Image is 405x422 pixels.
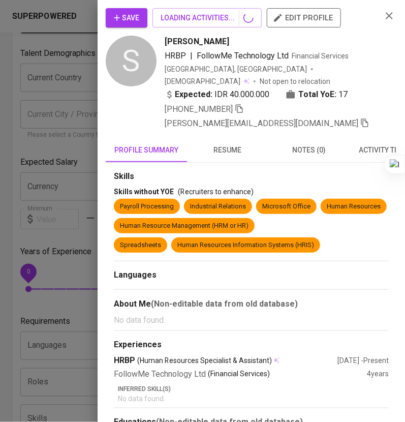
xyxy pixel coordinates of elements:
[175,88,212,101] b: Expected:
[114,171,389,183] div: Skills
[114,314,389,326] p: No data found.
[106,36,157,86] div: S
[260,76,330,86] p: Not open to relocation
[165,36,229,48] span: [PERSON_NAME]
[208,369,270,380] p: (Financial Services)
[367,369,389,380] div: 4 years
[298,88,336,101] b: Total YoE:
[120,240,161,250] div: Spreadsheets
[112,144,181,157] span: profile summary
[267,13,341,21] a: edit profile
[120,202,174,212] div: Payroll Processing
[114,269,389,281] div: Languages
[193,144,262,157] span: resume
[114,339,389,351] div: Experiences
[137,355,272,366] span: (Human Resources Specialist & Assistant)
[165,104,233,114] span: [PHONE_NUMBER]
[114,188,174,196] span: Skills without YOE
[275,11,333,24] span: edit profile
[165,64,307,74] div: [GEOGRAPHIC_DATA], [GEOGRAPHIC_DATA]
[267,8,341,27] button: edit profile
[337,355,389,366] div: [DATE] - Present
[165,76,242,86] span: [DEMOGRAPHIC_DATA]
[152,8,262,27] button: LOADING ACTIVITIES...
[197,51,289,61] span: FollowMe Technology Ltd
[120,221,248,231] div: Human Resource Management (HRM or HR)
[106,8,147,27] button: Save
[338,88,348,101] span: 17
[118,394,389,404] p: No data found.
[178,188,254,196] span: (Recruiters to enhance)
[190,50,193,62] span: |
[165,118,358,128] span: [PERSON_NAME][EMAIL_ADDRESS][DOMAIN_NAME]
[292,52,349,60] span: Financial Services
[118,384,389,394] p: Inferred Skill(s)
[114,12,139,24] span: Save
[165,51,186,61] span: HRBP
[114,355,337,367] div: HRBP
[151,299,298,309] b: (Non-editable data from old database)
[327,202,381,212] div: Human Resources
[190,202,246,212] div: Industrial Relations
[177,240,314,250] div: Human Resources Information Systems (HRIS)
[165,88,269,101] div: IDR 40.000.000
[114,298,389,310] div: About Me
[114,369,367,380] div: FollowMe Technology Ltd
[161,12,254,24] span: LOADING ACTIVITIES...
[262,202,310,212] div: Microsoft Office
[274,144,344,157] span: notes (0)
